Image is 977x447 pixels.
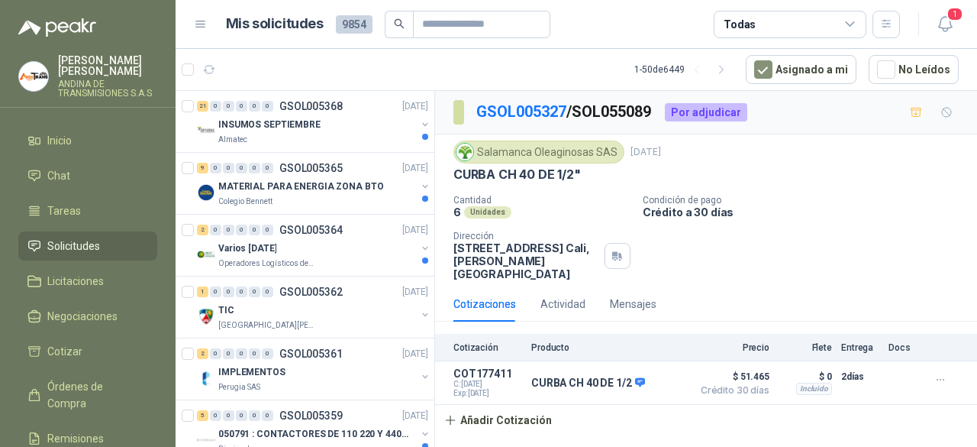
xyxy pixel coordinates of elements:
[197,163,208,173] div: 9
[47,378,143,412] span: Órdenes de Compra
[394,18,405,29] span: search
[236,101,247,112] div: 0
[476,100,653,124] p: / SOL055089
[18,232,157,261] a: Solicitudes
[262,101,273,112] div: 0
[47,202,81,219] span: Tareas
[249,348,260,359] div: 0
[218,118,321,132] p: INSUMOS SEPTIEMBRE
[218,365,285,380] p: IMPLEMENTOS
[18,302,157,331] a: Negociaciones
[197,97,431,146] a: 21 0 0 0 0 0 GSOL005368[DATE] Company LogoINSUMOS SEPTIEMBREAlmatec
[218,180,383,194] p: MATERIAL PARA ENERGIA ZONA BTO
[197,348,208,359] div: 2
[249,101,260,112] div: 0
[218,303,234,318] p: TIC
[218,427,408,442] p: 050791 : CONTACTORES DE 110 220 Y 440 V
[279,101,343,112] p: GSOL005368
[18,161,157,190] a: Chat
[47,132,72,149] span: Inicio
[693,368,769,386] span: $ 51.465
[453,206,461,219] p: 6
[218,241,276,256] p: Varios [DATE]
[197,287,208,297] div: 1
[262,287,273,297] div: 0
[236,348,247,359] div: 0
[197,225,208,235] div: 2
[236,287,247,297] div: 0
[336,15,372,34] span: 9854
[402,409,428,423] p: [DATE]
[18,267,157,296] a: Licitaciones
[946,7,963,21] span: 1
[226,13,324,35] h1: Mis solicitudes
[47,238,100,254] span: Solicitudes
[643,195,971,206] p: Condición de pago
[453,141,624,164] div: Salamanca Oleaginosas SAS
[402,99,428,114] p: [DATE]
[262,163,273,173] div: 0
[693,342,769,353] p: Precio
[223,163,234,173] div: 0
[223,101,234,112] div: 0
[197,245,215,264] img: Company Logo
[841,368,879,386] p: 2 días
[223,410,234,421] div: 0
[223,287,234,297] div: 0
[210,101,221,112] div: 0
[796,383,832,395] div: Incluido
[453,368,522,380] p: COT177411
[249,410,260,421] div: 0
[249,163,260,173] div: 0
[453,389,522,398] span: Exp: [DATE]
[210,287,221,297] div: 0
[210,348,221,359] div: 0
[18,196,157,225] a: Tareas
[464,206,511,219] div: Unidades
[197,101,208,112] div: 21
[210,410,221,421] div: 0
[223,225,234,235] div: 0
[262,225,273,235] div: 0
[197,221,431,270] a: 2 0 0 0 0 0 GSOL005364[DATE] Company LogoVarios [DATE]Operadores Logísticos del Caribe
[531,377,645,390] p: CURBA CH 40 DE 1/2
[47,167,70,184] span: Chat
[643,206,971,219] p: Crédito a 30 días
[724,16,756,33] div: Todas
[197,307,215,326] img: Company Logo
[58,79,157,98] p: ANDINA DE TRANSMISIONES S.A.S
[453,241,598,280] p: [STREET_ADDRESS] Cali , [PERSON_NAME][GEOGRAPHIC_DATA]
[197,410,208,421] div: 5
[841,342,879,353] p: Entrega
[47,308,118,325] span: Negociaciones
[665,103,747,121] div: Por adjudicar
[869,55,959,84] button: No Leídos
[218,258,314,270] p: Operadores Logísticos del Caribe
[634,57,734,82] div: 1 - 50 de 6449
[453,195,630,206] p: Cantidad
[58,55,157,76] p: [PERSON_NAME] [PERSON_NAME]
[197,345,431,394] a: 2 0 0 0 0 0 GSOL005361[DATE] Company LogoIMPLEMENTOSPerugia SAS
[18,372,157,418] a: Órdenes de Compra
[223,348,234,359] div: 0
[476,102,566,121] a: GSOL005327
[18,18,96,37] img: Logo peakr
[779,342,832,353] p: Flete
[453,380,522,389] span: C: [DATE]
[197,159,431,208] a: 9 0 0 0 0 0 GSOL005365[DATE] Company LogoMATERIAL PARA ENERGIA ZONA BTOColegio Bennett
[19,62,48,91] img: Company Logo
[540,296,585,313] div: Actividad
[47,430,104,447] span: Remisiones
[435,405,560,436] button: Añadir Cotización
[249,287,260,297] div: 0
[453,231,598,241] p: Dirección
[218,381,260,394] p: Perugia SAS
[693,386,769,395] span: Crédito 30 días
[47,273,104,290] span: Licitaciones
[453,342,522,353] p: Cotización
[236,410,247,421] div: 0
[402,285,428,300] p: [DATE]
[218,319,314,332] p: [GEOGRAPHIC_DATA][PERSON_NAME]
[888,342,919,353] p: Docs
[279,287,343,297] p: GSOL005362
